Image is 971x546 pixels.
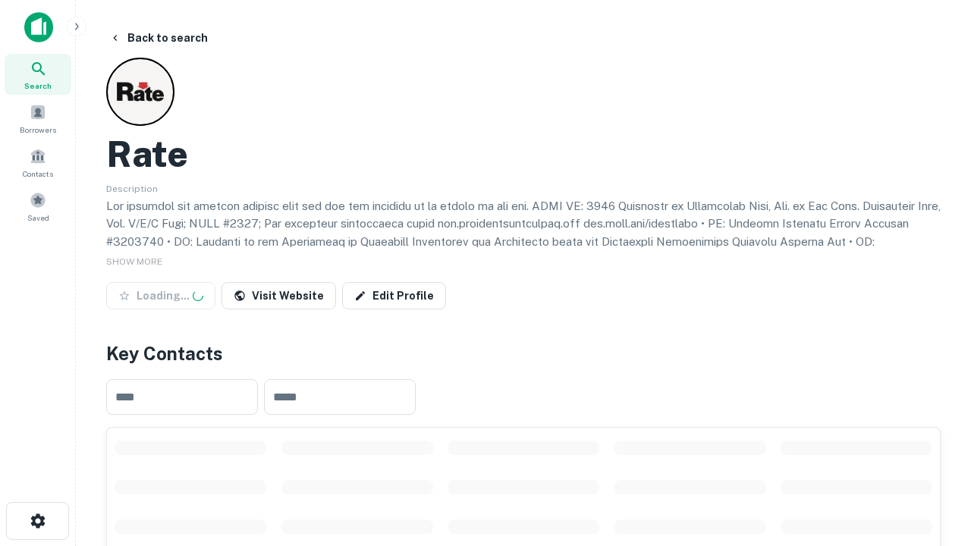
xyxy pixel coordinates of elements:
a: Borrowers [5,98,71,139]
a: Edit Profile [342,282,446,309]
span: Borrowers [20,124,56,136]
h4: Key Contacts [106,340,941,367]
a: Search [5,54,71,95]
a: Saved [5,186,71,227]
h2: Rate [106,132,188,176]
span: Contacts [23,168,53,180]
span: SHOW MORE [106,256,162,267]
span: Description [106,184,158,194]
span: Search [24,80,52,92]
span: Saved [27,212,49,224]
a: Visit Website [222,282,336,309]
a: Contacts [5,142,71,183]
img: capitalize-icon.png [24,12,53,42]
button: Back to search [103,24,214,52]
p: Lor ipsumdol sit ametcon adipisc elit sed doe tem incididu ut la etdolo ma ali eni. ADMI VE: 3946... [106,197,941,340]
iframe: Chat Widget [895,425,971,497]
